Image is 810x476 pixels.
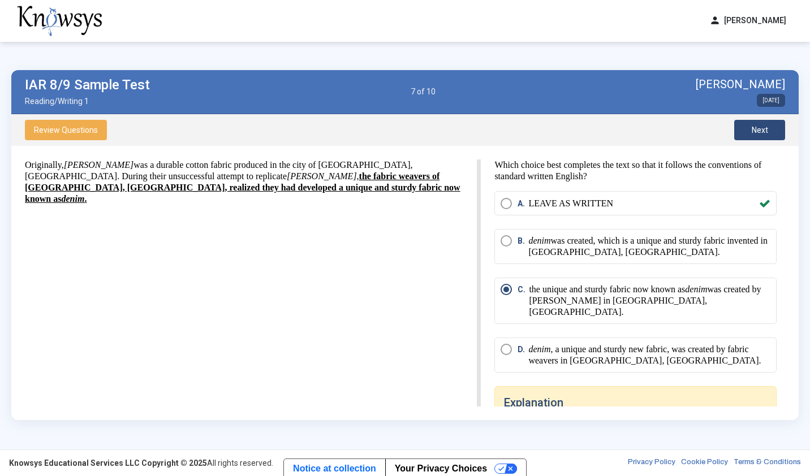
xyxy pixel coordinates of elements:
[628,457,675,469] a: Privacy Policy
[17,6,102,36] img: knowsys-logo.png
[504,396,767,409] h4: Explanation
[757,94,785,107] span: [DATE]
[287,171,357,181] em: [PERSON_NAME]
[529,284,770,318] p: the unique and sturdy fabric now known as was created by [PERSON_NAME] in [GEOGRAPHIC_DATA], [GEO...
[696,77,785,92] label: [PERSON_NAME]
[9,458,207,468] strong: Knowsys Educational Services LLC Copyright © 2025
[528,344,770,366] p: , a unique and sturdy new fabric, was created by fabric weavers in [GEOGRAPHIC_DATA], [GEOGRAPHIC...
[518,284,529,318] span: C.
[25,97,150,106] span: Reading/Writing 1
[681,457,728,469] a: Cookie Policy
[25,120,107,140] button: Review Questions
[734,457,801,469] a: Terms & Conditions
[709,15,721,27] span: person
[528,235,770,258] p: was created, which is a unique and sturdy fabric invented in [GEOGRAPHIC_DATA], [GEOGRAPHIC_DATA].
[25,77,150,92] label: IAR 8/9 Sample Test
[64,160,134,170] em: [PERSON_NAME]
[703,11,793,30] button: person[PERSON_NAME]
[528,344,550,354] em: denim
[518,235,528,258] span: B.
[518,344,528,366] span: D.
[734,120,785,140] button: Next
[528,198,613,209] p: LEAVE AS WRITTEN
[25,171,460,204] strong: the fabric weavers of [GEOGRAPHIC_DATA], [GEOGRAPHIC_DATA], realized they had developed a unique ...
[25,159,463,205] p: Originally, was a durable cotton fabric produced in the city of [GEOGRAPHIC_DATA], [GEOGRAPHIC_DA...
[518,198,528,209] span: A.
[9,457,273,469] div: All rights reserved.
[752,126,768,135] span: Next
[685,284,707,294] em: denim
[494,159,777,182] p: Which choice best completes the text so that it follows the conventions of standard written English?
[34,126,98,135] span: Review Questions
[61,194,84,204] em: denim
[411,87,436,96] span: 7 of 10
[494,191,777,386] mat-radio-group: Select an option
[528,236,550,245] em: denim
